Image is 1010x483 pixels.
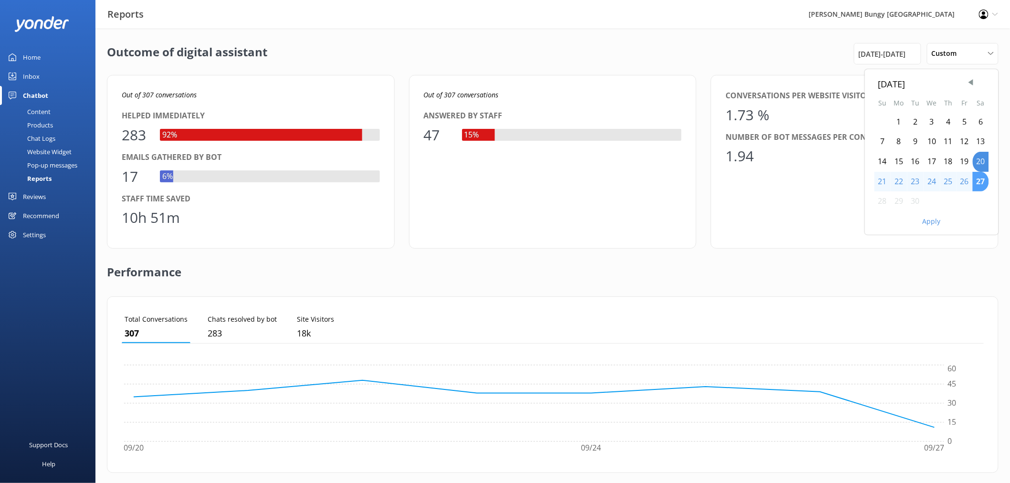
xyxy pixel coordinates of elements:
[948,417,957,428] tspan: 15
[907,152,924,172] div: Tue Sep 16 2025
[891,112,907,132] div: Mon Sep 01 2025
[14,16,69,32] img: yonder-white-logo.png
[42,454,55,473] div: Help
[945,98,953,107] abbr: Thursday
[424,90,499,99] i: Out of 307 conversations
[874,152,891,172] div: Sun Sep 14 2025
[208,314,277,325] p: Chats resolved by bot
[932,48,963,59] span: Custom
[940,172,957,192] div: Thu Sep 25 2025
[726,90,984,102] div: Conversations per website visitor
[927,98,937,107] abbr: Wednesday
[6,132,95,145] a: Chat Logs
[6,118,95,132] a: Products
[122,90,197,99] i: Out of 307 conversations
[23,225,46,244] div: Settings
[891,152,907,172] div: Mon Sep 15 2025
[424,110,682,122] div: Answered by staff
[297,314,334,325] p: Site Visitors
[6,118,53,132] div: Products
[125,314,188,325] p: Total Conversations
[122,110,380,122] div: Helped immediately
[879,98,887,107] abbr: Sunday
[966,78,976,87] span: Previous Month
[924,112,940,132] div: Wed Sep 03 2025
[122,206,180,229] div: 10h 51m
[424,124,452,147] div: 47
[907,172,924,192] div: Tue Sep 23 2025
[6,158,95,172] a: Pop-up messages
[977,98,985,107] abbr: Saturday
[122,165,150,188] div: 17
[107,43,267,64] h2: Outcome of digital assistant
[973,132,989,152] div: Sat Sep 13 2025
[891,132,907,152] div: Mon Sep 08 2025
[107,249,181,287] h2: Performance
[973,112,989,132] div: Sat Sep 06 2025
[948,398,957,409] tspan: 30
[907,191,924,211] div: Tue Sep 30 2025
[925,443,945,453] tspan: 09/27
[924,132,940,152] div: Wed Sep 10 2025
[957,132,973,152] div: Fri Sep 12 2025
[878,77,985,91] div: [DATE]
[923,218,941,225] button: Apply
[124,443,144,453] tspan: 09/20
[6,172,95,185] a: Reports
[973,152,989,172] div: Sat Sep 20 2025
[6,105,95,118] a: Content
[23,206,59,225] div: Recommend
[726,104,769,126] div: 1.73 %
[6,145,95,158] a: Website Widget
[907,132,924,152] div: Tue Sep 09 2025
[924,172,940,192] div: Wed Sep 24 2025
[973,172,989,192] div: Sat Sep 27 2025
[940,152,957,172] div: Thu Sep 18 2025
[907,112,924,132] div: Tue Sep 02 2025
[160,170,175,183] div: 6%
[894,98,904,107] abbr: Monday
[462,129,482,141] div: 15%
[948,379,957,389] tspan: 45
[940,132,957,152] div: Thu Sep 11 2025
[859,48,906,60] span: [DATE] - [DATE]
[6,158,77,172] div: Pop-up messages
[23,48,41,67] div: Home
[948,436,952,447] tspan: 0
[107,7,144,22] h3: Reports
[726,131,984,144] div: Number of bot messages per conversation (avg.)
[726,145,754,168] div: 1.94
[581,443,601,453] tspan: 09/24
[125,326,188,340] p: 307
[23,86,48,105] div: Chatbot
[874,191,891,211] div: Sun Sep 28 2025
[874,132,891,152] div: Sun Sep 07 2025
[122,124,150,147] div: 283
[874,172,891,192] div: Sun Sep 21 2025
[962,98,968,107] abbr: Friday
[6,145,72,158] div: Website Widget
[912,98,920,107] abbr: Tuesday
[6,172,52,185] div: Reports
[957,152,973,172] div: Fri Sep 19 2025
[160,129,179,141] div: 92%
[957,112,973,132] div: Fri Sep 05 2025
[924,152,940,172] div: Wed Sep 17 2025
[6,132,55,145] div: Chat Logs
[891,191,907,211] div: Mon Sep 29 2025
[23,67,40,86] div: Inbox
[23,187,46,206] div: Reviews
[297,326,334,340] p: 17,727
[891,172,907,192] div: Mon Sep 22 2025
[948,364,957,374] tspan: 60
[122,193,380,205] div: Staff time saved
[940,112,957,132] div: Thu Sep 04 2025
[957,172,973,192] div: Fri Sep 26 2025
[208,326,277,340] p: 283
[30,435,68,454] div: Support Docs
[122,151,380,164] div: Emails gathered by bot
[6,105,51,118] div: Content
